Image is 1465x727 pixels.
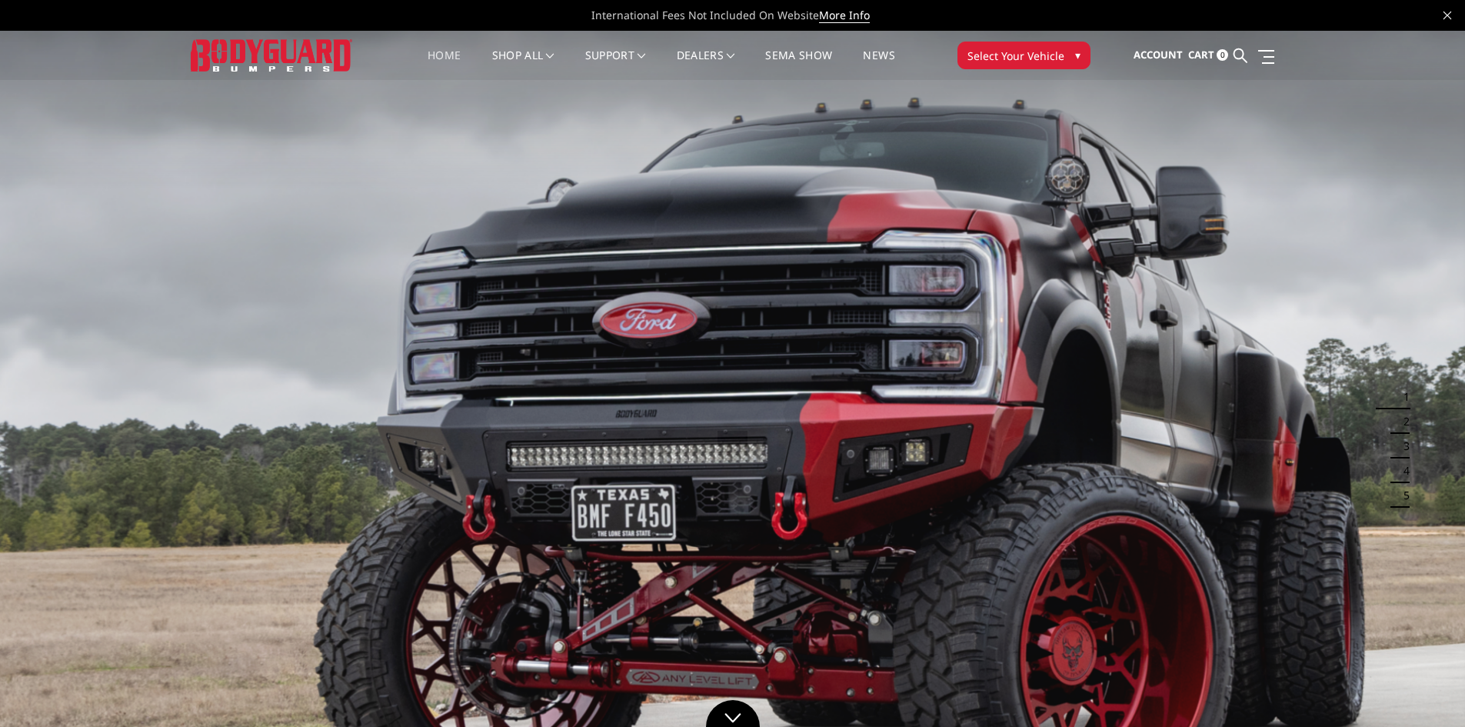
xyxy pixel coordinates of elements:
button: 1 of 5 [1394,385,1410,409]
button: Select Your Vehicle [957,42,1090,69]
a: Home [428,50,461,80]
button: 5 of 5 [1394,483,1410,508]
a: Support [585,50,646,80]
a: SEMA Show [765,50,832,80]
a: Account [1134,35,1183,76]
span: 0 [1217,49,1228,61]
a: Cart 0 [1188,35,1228,76]
a: More Info [819,8,870,23]
a: shop all [492,50,554,80]
a: Dealers [677,50,735,80]
span: Cart [1188,48,1214,62]
button: 3 of 5 [1394,434,1410,459]
button: 2 of 5 [1394,409,1410,434]
span: Account [1134,48,1183,62]
span: ▾ [1075,47,1080,63]
button: 4 of 5 [1394,459,1410,483]
img: BODYGUARD BUMPERS [191,39,352,71]
a: Click to Down [706,700,760,727]
a: News [863,50,894,80]
span: Select Your Vehicle [967,48,1064,64]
